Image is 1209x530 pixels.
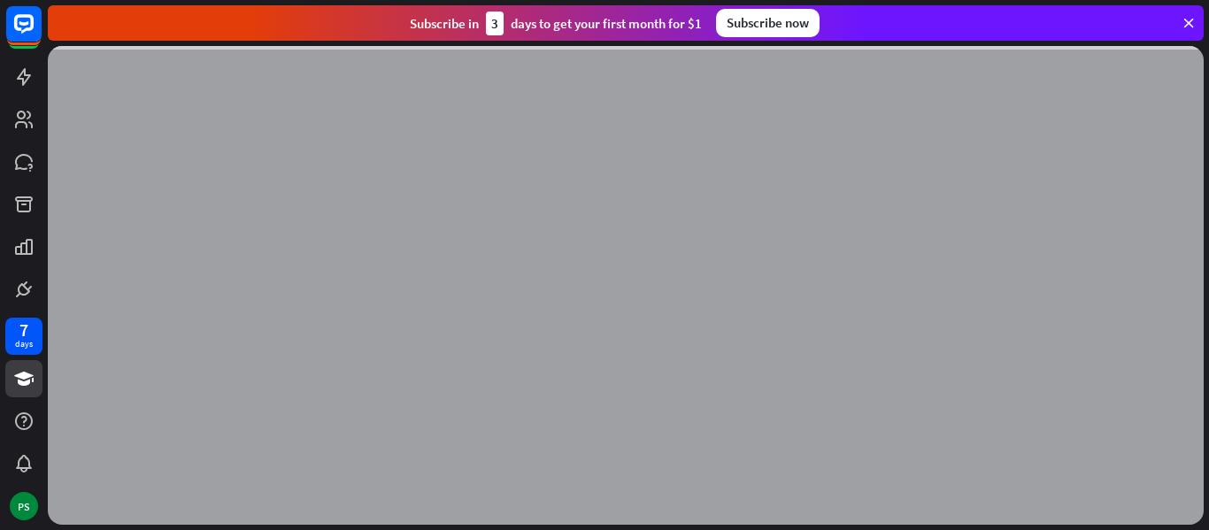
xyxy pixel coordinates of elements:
div: Subscribe now [716,9,820,37]
div: PS [10,492,38,520]
div: 3 [486,12,504,35]
div: days [15,338,33,350]
div: Subscribe in days to get your first month for $1 [410,12,702,35]
a: 7 days [5,318,42,355]
div: 7 [19,322,28,338]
